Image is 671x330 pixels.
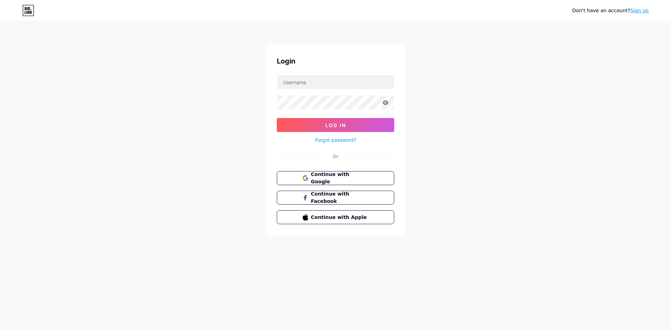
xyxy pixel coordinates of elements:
div: Or [333,153,338,160]
span: Log In [325,122,346,128]
span: Continue with Google [311,171,369,185]
button: Continue with Apple [277,210,394,224]
a: Forgot password? [315,136,356,144]
div: Don't have an account? [572,7,649,14]
div: Login [277,56,394,66]
button: Continue with Facebook [277,191,394,205]
button: Continue with Google [277,171,394,185]
span: Continue with Apple [311,214,369,221]
button: Log In [277,118,394,132]
input: Username [277,75,394,89]
span: Continue with Facebook [311,190,369,205]
a: Sign up [630,8,649,13]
